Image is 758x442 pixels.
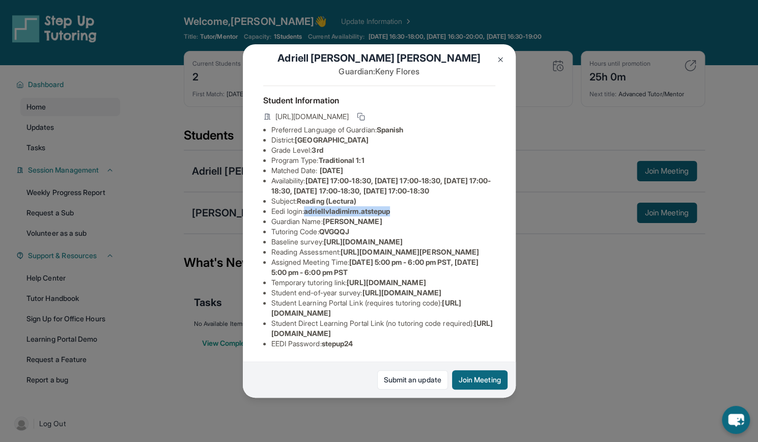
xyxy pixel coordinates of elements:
[271,227,495,237] li: Tutoring Code :
[271,176,495,196] li: Availability:
[324,237,403,246] span: [URL][DOMAIN_NAME]
[341,247,479,256] span: [URL][DOMAIN_NAME][PERSON_NAME]
[295,135,369,144] span: [GEOGRAPHIC_DATA]
[320,166,343,175] span: [DATE]
[271,206,495,216] li: Eedi login :
[271,135,495,145] li: District:
[377,370,448,390] a: Submit an update
[496,56,504,64] img: Close Icon
[263,94,495,106] h4: Student Information
[323,217,382,226] span: [PERSON_NAME]
[304,207,390,215] span: adriellvladimirm.atstepup
[318,156,364,164] span: Traditional 1:1
[271,247,495,257] li: Reading Assessment :
[347,278,426,287] span: [URL][DOMAIN_NAME]
[377,125,404,134] span: Spanish
[263,65,495,77] p: Guardian: Keny Flores
[271,165,495,176] li: Matched Date:
[362,288,441,297] span: [URL][DOMAIN_NAME]
[355,110,367,123] button: Copy link
[271,257,495,278] li: Assigned Meeting Time :
[722,406,750,434] button: chat-button
[275,112,349,122] span: [URL][DOMAIN_NAME]
[271,278,495,288] li: Temporary tutoring link :
[271,288,495,298] li: Student end-of-year survey :
[271,145,495,155] li: Grade Level:
[271,339,495,349] li: EEDI Password :
[271,216,495,227] li: Guardian Name :
[263,51,495,65] h1: Adriell [PERSON_NAME] [PERSON_NAME]
[271,196,495,206] li: Subject :
[319,227,349,236] span: QVGQQJ
[322,339,353,348] span: stepup24
[312,146,323,154] span: 3rd
[271,298,495,318] li: Student Learning Portal Link (requires tutoring code) :
[271,125,495,135] li: Preferred Language of Guardian:
[271,318,495,339] li: Student Direct Learning Portal Link (no tutoring code required) :
[271,237,495,247] li: Baseline survey :
[271,155,495,165] li: Program Type:
[452,370,508,390] button: Join Meeting
[297,197,356,205] span: Reading (Lectura)
[271,176,491,195] span: [DATE] 17:00-18:30, [DATE] 17:00-18:30, [DATE] 17:00-18:30, [DATE] 17:00-18:30, [DATE] 17:00-18:30
[271,258,479,277] span: [DATE] 5:00 pm - 6:00 pm PST, [DATE] 5:00 pm - 6:00 pm PST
